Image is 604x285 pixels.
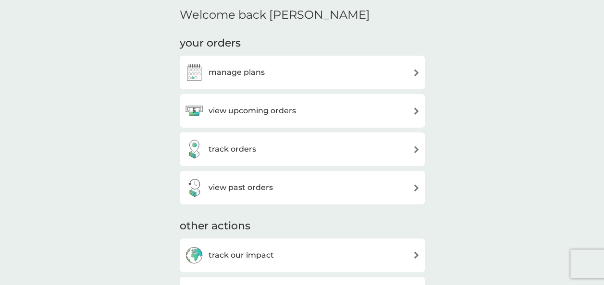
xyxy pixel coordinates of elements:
img: arrow right [413,69,420,76]
h3: view upcoming orders [209,105,296,117]
h3: other actions [180,219,250,234]
h3: manage plans [209,66,265,79]
h2: Welcome back [PERSON_NAME] [180,8,370,22]
img: arrow right [413,251,420,259]
img: arrow right [413,184,420,191]
h3: view past orders [209,181,273,194]
img: arrow right [413,107,420,115]
h3: track our impact [209,249,274,261]
img: arrow right [413,146,420,153]
h3: your orders [180,36,241,51]
h3: track orders [209,143,256,155]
